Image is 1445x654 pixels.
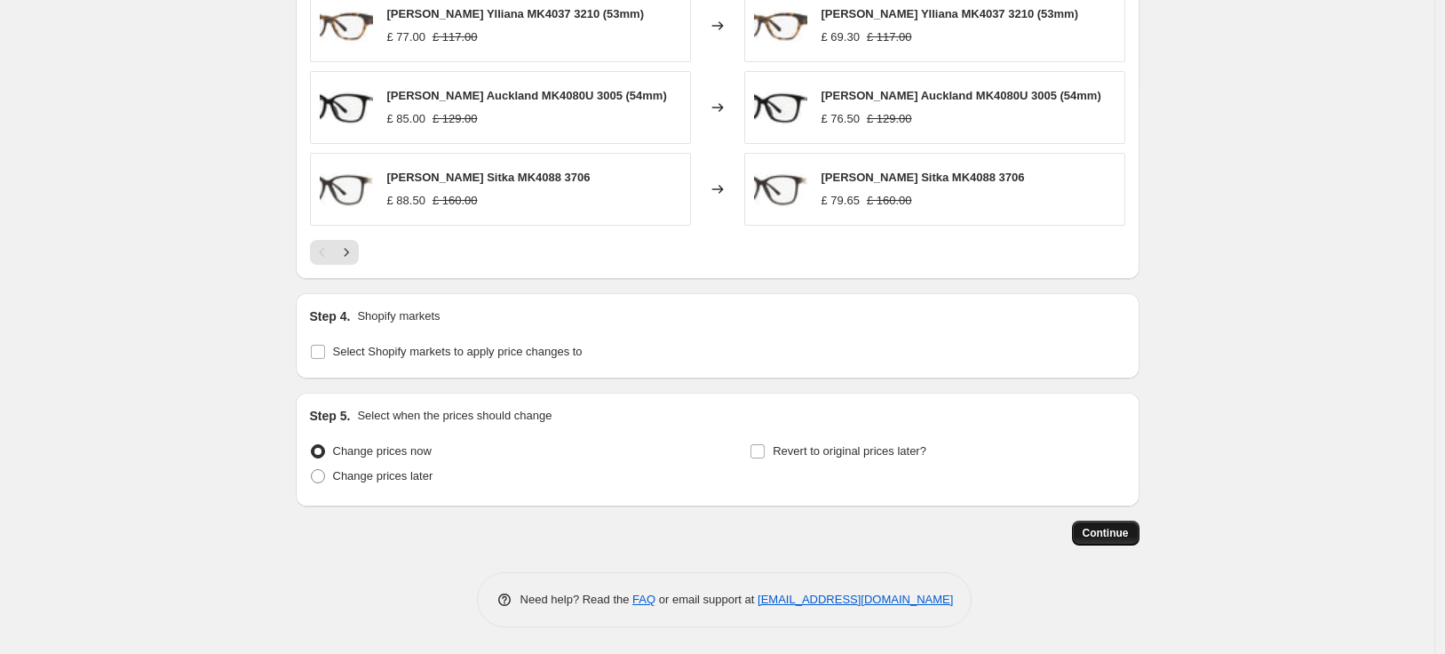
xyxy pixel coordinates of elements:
[520,593,633,606] span: Need help? Read the
[310,407,351,425] h2: Step 5.
[822,7,1078,20] span: [PERSON_NAME] Ylliana MK4037 3210 (53mm)
[320,81,373,134] img: michael-kors-auckland-mk4080u-3005-hd-1_00a4ca22-6b53-41be-8859-5dd8be607cca_80x.jpg
[754,81,807,134] img: michael-kors-auckland-mk4080u-3005-hd-1_00a4ca22-6b53-41be-8859-5dd8be607cca_80x.jpg
[1083,526,1129,540] span: Continue
[387,194,425,207] span: £ 88.50
[387,171,591,184] span: [PERSON_NAME] Sitka MK4088 3706
[822,30,860,44] span: £ 69.30
[867,194,912,207] span: £ 160.00
[387,89,667,102] span: [PERSON_NAME] Auckland MK4080U 3005 (54mm)
[433,194,478,207] span: £ 160.00
[433,112,478,125] span: £ 129.00
[310,307,351,325] h2: Step 4.
[822,89,1101,102] span: [PERSON_NAME] Auckland MK4080U 3005 (54mm)
[754,163,807,216] img: michael-kors-sitka-mk4088-3706-hd-1_80x.jpg
[867,112,912,125] span: £ 129.00
[310,240,359,265] nav: Pagination
[758,593,953,606] a: [EMAIL_ADDRESS][DOMAIN_NAME]
[655,593,758,606] span: or email support at
[387,30,425,44] span: £ 77.00
[822,112,860,125] span: £ 76.50
[387,7,644,20] span: [PERSON_NAME] Ylliana MK4037 3210 (53mm)
[357,307,440,325] p: Shopify markets
[334,240,359,265] button: Next
[357,407,552,425] p: Select when the prices should change
[1072,521,1139,546] button: Continue
[632,593,655,606] a: FAQ
[433,30,478,44] span: £ 117.00
[333,469,433,483] span: Change prices later
[387,112,425,125] span: £ 85.00
[333,444,432,458] span: Change prices now
[822,194,860,207] span: £ 79.65
[320,163,373,216] img: michael-kors-sitka-mk4088-3706-hd-1_80x.jpg
[867,30,912,44] span: £ 117.00
[773,444,926,458] span: Revert to original prices later?
[822,171,1025,184] span: [PERSON_NAME] Sitka MK4088 3706
[333,345,583,358] span: Select Shopify markets to apply price changes to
